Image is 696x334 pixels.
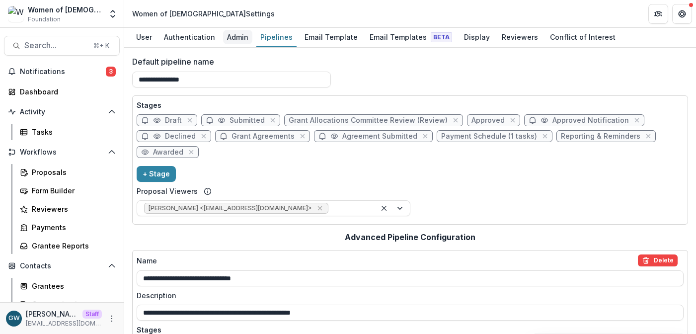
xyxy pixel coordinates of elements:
label: Default pipeline name [132,56,682,68]
span: Grant Agreements [232,132,295,141]
span: Approved Notification [552,116,629,125]
button: close [268,115,278,125]
label: Description [137,290,678,301]
button: Open entity switcher [106,4,120,24]
div: Clear selected options [378,202,390,214]
span: Workflows [20,148,104,157]
div: Remove Shari Schulner <sschulner@wrj.org> [315,203,325,213]
button: close [186,147,196,157]
div: Communications [32,299,112,310]
span: Grant Allocations Committee Review (Review) [289,116,448,125]
p: [PERSON_NAME] [26,309,78,319]
span: Awarded [153,148,183,157]
div: Tasks [32,127,112,137]
div: ⌘ + K [91,40,111,51]
a: Grantees [16,278,120,294]
span: Declined [165,132,196,141]
nav: breadcrumb [128,6,279,21]
button: close [540,131,550,141]
a: Authentication [160,28,219,47]
button: close [185,115,195,125]
button: More [106,313,118,325]
div: Reviewers [32,204,112,214]
a: Dashboard [4,83,120,100]
a: Pipelines [256,28,297,47]
span: Approved [471,116,505,125]
span: Reporting & Reminders [561,132,640,141]
a: User [132,28,156,47]
a: Communications [16,296,120,313]
button: Notifications3 [4,64,120,80]
div: Women of [DEMOGRAPHIC_DATA] [28,4,102,15]
button: delete [638,254,678,266]
span: Activity [20,108,104,116]
div: Reviewers [498,30,542,44]
button: Open Activity [4,104,120,120]
p: Staff [82,310,102,319]
span: Foundation [28,15,61,24]
div: Email Template [301,30,362,44]
button: + Stage [137,166,176,182]
span: Notifications [20,68,106,76]
span: Agreement Submitted [342,132,417,141]
a: Form Builder [16,182,120,199]
span: Draft [165,116,182,125]
div: Grantee Reports [32,241,112,251]
a: Admin [223,28,252,47]
button: close [199,131,209,141]
p: [EMAIL_ADDRESS][DOMAIN_NAME] [26,319,102,328]
div: Grace Willig [8,315,20,322]
div: Pipelines [256,30,297,44]
label: Proposal Viewers [137,186,198,196]
button: close [420,131,430,141]
span: Payment Schedule (1 tasks) [441,132,537,141]
span: Submitted [230,116,265,125]
div: Women of [DEMOGRAPHIC_DATA] Settings [132,8,275,19]
a: Reviewers [498,28,542,47]
div: Form Builder [32,185,112,196]
button: close [643,131,653,141]
a: Reviewers [16,201,120,217]
span: Contacts [20,262,104,270]
button: close [508,115,518,125]
button: close [632,115,642,125]
a: Grantee Reports [16,238,120,254]
img: Women of Reform Judaism [8,6,24,22]
a: Email Templates Beta [366,28,456,47]
div: Conflict of Interest [546,30,619,44]
button: close [298,131,308,141]
button: Get Help [672,4,692,24]
span: Beta [431,32,452,42]
a: Proposals [16,164,120,180]
div: Payments [32,222,112,233]
div: Admin [223,30,252,44]
a: Payments [16,219,120,236]
a: Display [460,28,494,47]
div: Display [460,30,494,44]
a: Conflict of Interest [546,28,619,47]
div: User [132,30,156,44]
button: Open Workflows [4,144,120,160]
a: Email Template [301,28,362,47]
button: Open Contacts [4,258,120,274]
span: 3 [106,67,116,77]
button: Partners [648,4,668,24]
div: Authentication [160,30,219,44]
p: Name [137,255,157,266]
span: Search... [24,41,87,50]
div: Email Templates [366,30,456,44]
p: Stages [137,100,684,110]
div: Grantees [32,281,112,291]
span: [PERSON_NAME] <[EMAIL_ADDRESS][DOMAIN_NAME]> [149,205,312,212]
div: Proposals [32,167,112,177]
div: Dashboard [20,86,112,97]
h2: Advanced Pipeline Configuration [345,233,475,242]
button: Search... [4,36,120,56]
button: close [451,115,461,125]
a: Tasks [16,124,120,140]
